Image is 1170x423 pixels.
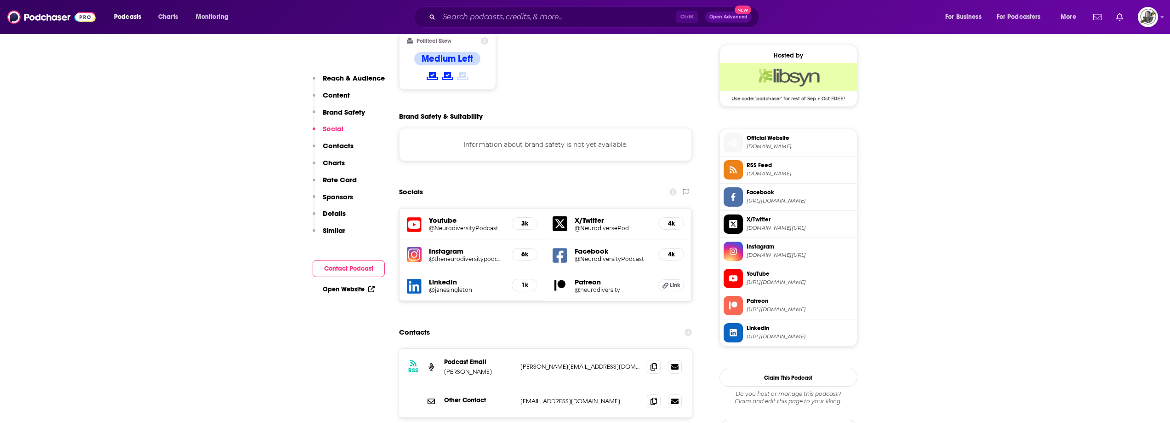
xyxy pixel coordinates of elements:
span: Do you host or manage this podcast? [719,390,857,398]
h5: 3k [519,220,530,227]
img: Podchaser - Follow, Share and Rate Podcasts [7,8,96,26]
a: @neurodiversity [575,286,651,293]
span: X/Twitter [747,215,853,224]
button: open menu [189,10,240,24]
a: Instagram[DOMAIN_NAME][URL] [724,242,853,261]
span: neurodiversitypodcast.com [747,143,853,150]
a: Open Website [323,285,375,293]
button: Reach & Audience [313,74,385,91]
p: Brand Safety [323,108,365,116]
a: Show notifications dropdown [1090,9,1105,25]
span: More [1061,11,1076,23]
span: mindmatters.libsyn.com [747,170,853,177]
a: RSS Feed[DOMAIN_NAME] [724,160,853,180]
button: open menu [939,10,993,24]
span: Link [670,282,680,289]
span: Podcasts [114,11,141,23]
h2: Contacts [399,324,430,341]
button: Sponsors [313,192,353,209]
span: Charts [158,11,178,23]
span: Logged in as PodProMaxBooking [1138,7,1158,27]
span: Linkedin [747,324,853,332]
p: Content [323,91,350,99]
h2: Political Skew [417,38,451,44]
a: @theneurodiversitypodcast [429,255,505,262]
span: Monitoring [196,11,228,23]
img: Libsyn Deal: Use code: 'podchaser' for rest of Sep + Oct FREE! [720,63,857,91]
button: open menu [1054,10,1088,24]
a: Show notifications dropdown [1113,9,1127,25]
h5: Youtube [429,216,505,225]
span: Open Advanced [709,15,748,19]
h5: Patreon [575,278,651,286]
p: Podcast Email [444,358,513,366]
h4: Medium Left [422,53,473,64]
p: [EMAIL_ADDRESS][DOMAIN_NAME] [520,397,640,405]
h5: 6k [519,250,530,258]
a: Link [658,279,684,291]
button: Similar [313,226,345,243]
h5: LinkedIn [429,278,505,286]
button: Contact Podcast [313,260,385,277]
h5: X/Twitter [575,216,651,225]
span: twitter.com/NeurodiversePod [747,225,853,232]
button: Open AdvancedNew [705,12,752,23]
div: Information about brand safety is not yet available. [399,128,692,161]
span: Facebook [747,188,853,197]
button: Claim This Podcast [719,369,857,387]
div: Search podcasts, credits, & more... [422,6,768,28]
span: https://www.youtube.com/@NeurodiversityPodcast [747,279,853,286]
a: Linkedin[URL][DOMAIN_NAME] [724,323,853,342]
button: open menu [108,10,153,24]
button: Brand Safety [313,108,365,125]
span: Ctrl K [676,11,698,23]
h5: Instagram [429,247,505,255]
h5: @NeurodiversePod [575,225,651,232]
a: Official Website[DOMAIN_NAME] [724,133,853,152]
button: Social [313,124,343,141]
a: Charts [152,10,183,24]
input: Search podcasts, credits, & more... [439,10,676,24]
button: Content [313,91,350,108]
span: Patreon [747,297,853,305]
p: Rate Card [323,175,357,184]
p: Charts [323,158,345,167]
button: Show profile menu [1138,7,1158,27]
h5: @NeurodiversityPodcast [429,225,505,232]
h5: 4k [666,220,676,227]
h2: Brand Safety & Suitability [399,112,483,121]
div: Hosted by [720,52,857,59]
p: [PERSON_NAME] [444,368,513,376]
span: YouTube [747,270,853,278]
span: https://www.facebook.com/NeurodiversityPodcast [747,197,853,204]
p: Social [323,124,343,133]
h5: 1k [519,281,530,289]
a: @NeurodiversityPodcast [575,255,651,262]
h5: Facebook [575,247,651,255]
h5: 4k [666,250,676,258]
div: Claim and edit this page to your liking. [719,390,857,405]
p: Details [323,209,346,218]
a: Facebook[URL][DOMAIN_NAME] [724,187,853,207]
a: @janesingleton [429,286,505,293]
button: Contacts [313,141,354,158]
h3: RSS [408,367,418,374]
h2: Socials [399,183,423,201]
img: User Profile [1138,7,1158,27]
span: New [735,6,751,14]
span: instagram.com/theneurodiversitypodcast [747,252,853,259]
a: Libsyn Deal: Use code: 'podchaser' for rest of Sep + Oct FREE! [720,63,857,101]
p: Similar [323,226,345,235]
span: Instagram [747,243,853,251]
button: Charts [313,158,345,175]
p: Reach & Audience [323,74,385,82]
a: YouTube[URL][DOMAIN_NAME] [724,269,853,288]
span: https://www.patreon.com/neurodiversity [747,306,853,313]
button: open menu [991,10,1054,24]
span: RSS Feed [747,161,853,169]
